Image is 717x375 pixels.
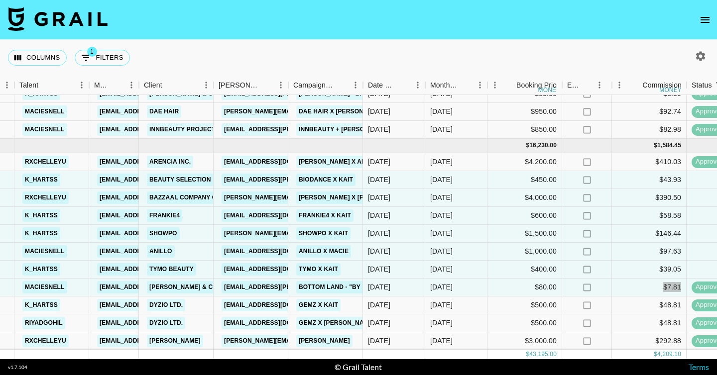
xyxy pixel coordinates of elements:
[293,76,334,95] div: Campaign (Type)
[487,153,562,171] div: $4,200.00
[222,156,333,168] a: [EMAIL_ADDRESS][DOMAIN_NAME]
[147,191,242,204] a: Bazzaal Company Co., Ltd.
[396,78,410,92] button: Sort
[487,121,562,139] div: $850.00
[529,350,557,359] div: 43,195.00
[430,300,453,310] div: Sep '25
[612,279,687,296] div: $7.81
[144,76,162,95] div: Client
[222,227,384,240] a: [PERSON_NAME][EMAIL_ADDRESS][DOMAIN_NAME]
[335,362,382,372] div: © Grail Talent
[487,207,562,225] div: $600.00
[296,209,354,222] a: FRANKIE4 x Kait
[97,227,209,240] a: [EMAIL_ADDRESS][DOMAIN_NAME]
[296,335,353,347] a: [PERSON_NAME]
[97,105,209,118] a: [EMAIL_ADDRESS][DOMAIN_NAME]
[689,362,709,372] a: Terms
[22,245,67,258] a: maciesnell
[612,121,687,139] div: $82.98
[296,123,395,136] a: INNBeauty + [PERSON_NAME]
[214,76,288,95] div: Booker
[97,156,209,168] a: [EMAIL_ADDRESS][DOMAIN_NAME]
[430,106,453,116] div: Aug '25
[147,281,234,293] a: [PERSON_NAME] & Co LLC
[567,76,581,95] div: Expenses: Remove Commission?
[22,209,60,222] a: k_hartss
[628,78,642,92] button: Sort
[612,189,687,207] div: $390.50
[22,317,65,329] a: riyadgohil
[612,153,687,171] div: $410.03
[516,76,560,95] div: Booking Price
[8,7,108,31] img: Grail Talent
[487,171,562,189] div: $450.00
[368,228,390,238] div: 9/25/2025
[222,174,384,186] a: [EMAIL_ADDRESS][PERSON_NAME][DOMAIN_NAME]
[259,78,273,92] button: Sort
[612,103,687,121] div: $92.74
[22,105,67,118] a: maciesnell
[296,317,377,329] a: Gemz x [PERSON_NAME]
[22,156,69,168] a: rxchelleyu
[147,317,185,329] a: Dyzio Ltd.
[487,332,562,350] div: $3,000.00
[348,78,363,93] button: Menu
[296,191,411,204] a: [PERSON_NAME] x [PERSON_NAME]
[199,78,214,93] button: Menu
[222,335,435,347] a: [PERSON_NAME][EMAIL_ADDRESS][PERSON_NAME][DOMAIN_NAME]
[139,76,214,95] div: Client
[124,78,139,93] button: Menu
[97,263,209,276] a: [EMAIL_ADDRESS][DOMAIN_NAME]
[430,282,453,292] div: Sep '25
[363,76,425,95] div: Date Created
[430,157,453,167] div: Sep '25
[222,263,333,276] a: [EMAIL_ADDRESS][DOMAIN_NAME]
[612,207,687,225] div: $58.58
[147,263,196,276] a: TYMO Beauty
[612,314,687,332] div: $48.81
[612,243,687,261] div: $97.63
[368,336,390,346] div: 9/3/2025
[487,225,562,243] div: $1,500.00
[22,191,69,204] a: rxchelleyu
[657,350,681,359] div: 4,209.10
[97,299,209,311] a: [EMAIL_ADDRESS][DOMAIN_NAME]
[22,299,60,311] a: k_hartss
[592,78,607,93] button: Menu
[430,210,453,220] div: Sep '25
[487,279,562,296] div: $80.00
[612,225,687,243] div: $146.44
[296,105,389,118] a: Dae Hair x [PERSON_NAME]
[538,87,561,93] div: money
[296,245,351,258] a: anillO x Macie
[97,191,209,204] a: [EMAIL_ADDRESS][DOMAIN_NAME]
[97,335,209,347] a: [EMAIL_ADDRESS][DOMAIN_NAME]
[368,210,390,220] div: 9/25/2025
[612,261,687,279] div: $39.05
[222,317,333,329] a: [EMAIL_ADDRESS][DOMAIN_NAME]
[222,245,333,258] a: [EMAIL_ADDRESS][DOMAIN_NAME]
[296,174,356,186] a: Biodance x Kait
[38,78,52,92] button: Sort
[581,78,595,92] button: Sort
[368,157,390,167] div: 9/17/2025
[368,175,390,185] div: 9/17/2025
[296,263,341,276] a: TYMO x Kait
[222,299,333,311] a: [EMAIL_ADDRESS][DOMAIN_NAME]
[430,264,453,274] div: Sep '25
[147,105,181,118] a: Dae Hair
[147,209,182,222] a: FRANKIE4
[526,350,529,359] div: $
[430,318,453,328] div: Sep '25
[642,76,682,95] div: Commission
[147,245,175,258] a: anillO
[94,76,110,95] div: Manager
[612,171,687,189] div: $43.93
[222,281,384,293] a: [EMAIL_ADDRESS][PERSON_NAME][DOMAIN_NAME]
[222,123,384,136] a: [EMAIL_ADDRESS][PERSON_NAME][DOMAIN_NAME]
[487,243,562,261] div: $1,000.00
[222,191,384,204] a: [PERSON_NAME][EMAIL_ADDRESS][DOMAIN_NAME]
[89,76,139,95] div: Manager
[162,78,176,92] button: Sort
[368,300,390,310] div: 9/16/2025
